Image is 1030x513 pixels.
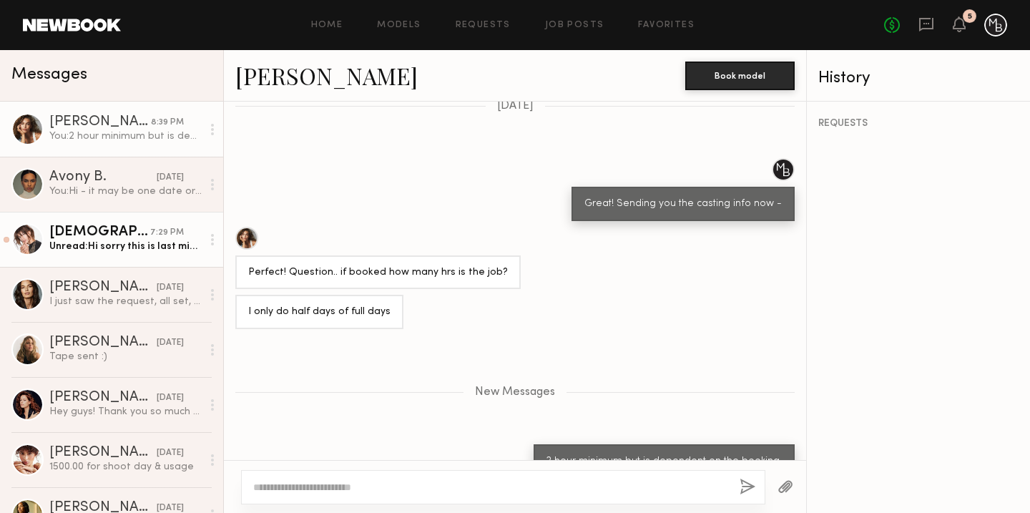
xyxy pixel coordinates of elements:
button: Book model [685,62,795,90]
div: Hey guys! Thank you so much for reaching out! I’m booked out until [DATE] [49,405,202,419]
div: [DATE] [157,281,184,295]
div: I just saw the request, all set, thank you ☺️ Have a great evening. [49,295,202,308]
div: [DATE] [157,336,184,350]
div: 8:39 PM [151,116,184,130]
span: Messages [11,67,87,83]
div: [PERSON_NAME] [49,336,157,350]
span: New Messages [475,386,555,399]
div: You: Hi - it may be one date or it may be multiple depending on who we book and for which campaig... [49,185,202,198]
div: [PERSON_NAME] [49,115,151,130]
div: 5 [968,13,972,21]
div: [DATE] [157,391,184,405]
div: [DATE] [157,171,184,185]
a: Models [377,21,421,30]
div: 7:29 PM [150,226,184,240]
div: [PERSON_NAME] [49,446,157,460]
div: REQUESTS [818,119,1019,129]
div: Avony B. [49,170,157,185]
div: Unread: Hi sorry this is last minute. is there any chance i can come at 12 for the casting [DATE]? [49,240,202,253]
div: I only do half days of full days [248,304,391,321]
div: [DATE] [157,446,184,460]
div: 2 hour minimum but is dependent on the booking. [546,454,782,470]
a: [PERSON_NAME] [235,60,418,91]
div: [DEMOGRAPHIC_DATA][PERSON_NAME] [49,225,150,240]
div: History [818,70,1019,87]
a: Home [311,21,343,30]
div: Perfect! Question.. if booked how many hrs is the job? [248,265,508,281]
a: Requests [456,21,511,30]
a: Job Posts [545,21,604,30]
a: Favorites [638,21,695,30]
div: You: 2 hour minimum but is dependent on the booking. [49,130,202,143]
div: Tape sent :) [49,350,202,363]
span: [DATE] [497,100,534,112]
div: [PERSON_NAME] [49,280,157,295]
div: [PERSON_NAME] [49,391,157,405]
div: Great! Sending you the casting info now - [584,196,782,212]
div: 1500.00 for shoot day & usage [49,460,202,474]
a: Book model [685,69,795,81]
